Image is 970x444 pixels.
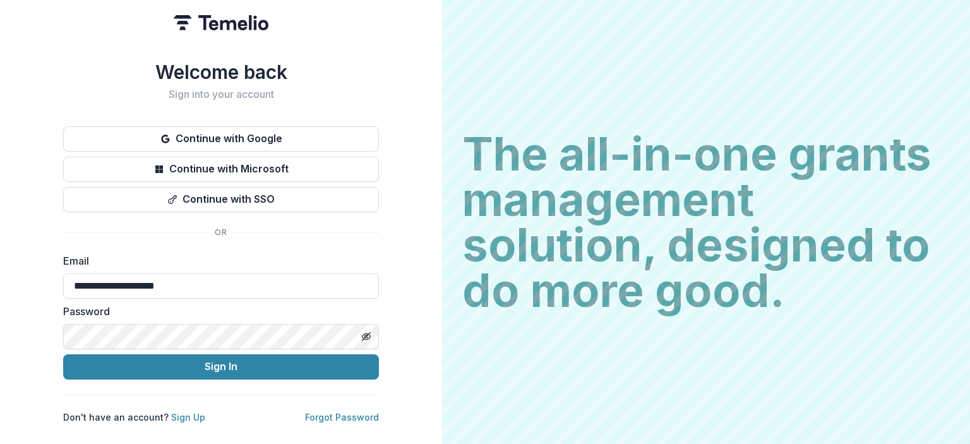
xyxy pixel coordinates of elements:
button: Toggle password visibility [356,327,376,347]
a: Sign Up [171,412,205,423]
p: Don't have an account? [63,411,205,424]
label: Password [63,304,371,319]
button: Sign In [63,354,379,380]
img: Temelio [174,15,268,30]
h1: Welcome back [63,61,379,83]
button: Continue with SSO [63,187,379,212]
label: Email [63,253,371,268]
button: Continue with Microsoft [63,157,379,182]
a: Forgot Password [305,412,379,423]
button: Continue with Google [63,126,379,152]
h2: Sign into your account [63,88,379,100]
